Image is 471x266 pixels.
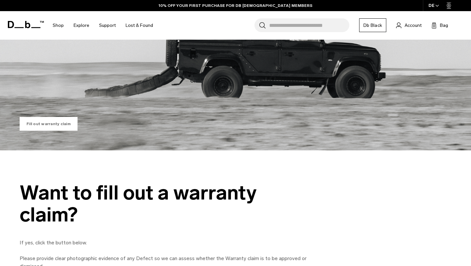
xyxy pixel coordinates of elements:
a: Fill out warranty claim [20,117,78,131]
a: Account [396,21,422,29]
div: Want to fill out a warranty claim? [20,182,314,226]
a: Lost & Found [126,14,153,37]
span: Account [405,22,422,29]
a: Explore [74,14,89,37]
a: Db Black [359,18,386,32]
a: Support [99,14,116,37]
button: Bag [431,21,448,29]
span: Bag [440,22,448,29]
a: Shop [53,14,64,37]
a: 10% OFF YOUR FIRST PURCHASE FOR DB [DEMOGRAPHIC_DATA] MEMBERS [159,3,312,9]
nav: Main Navigation [48,11,158,40]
